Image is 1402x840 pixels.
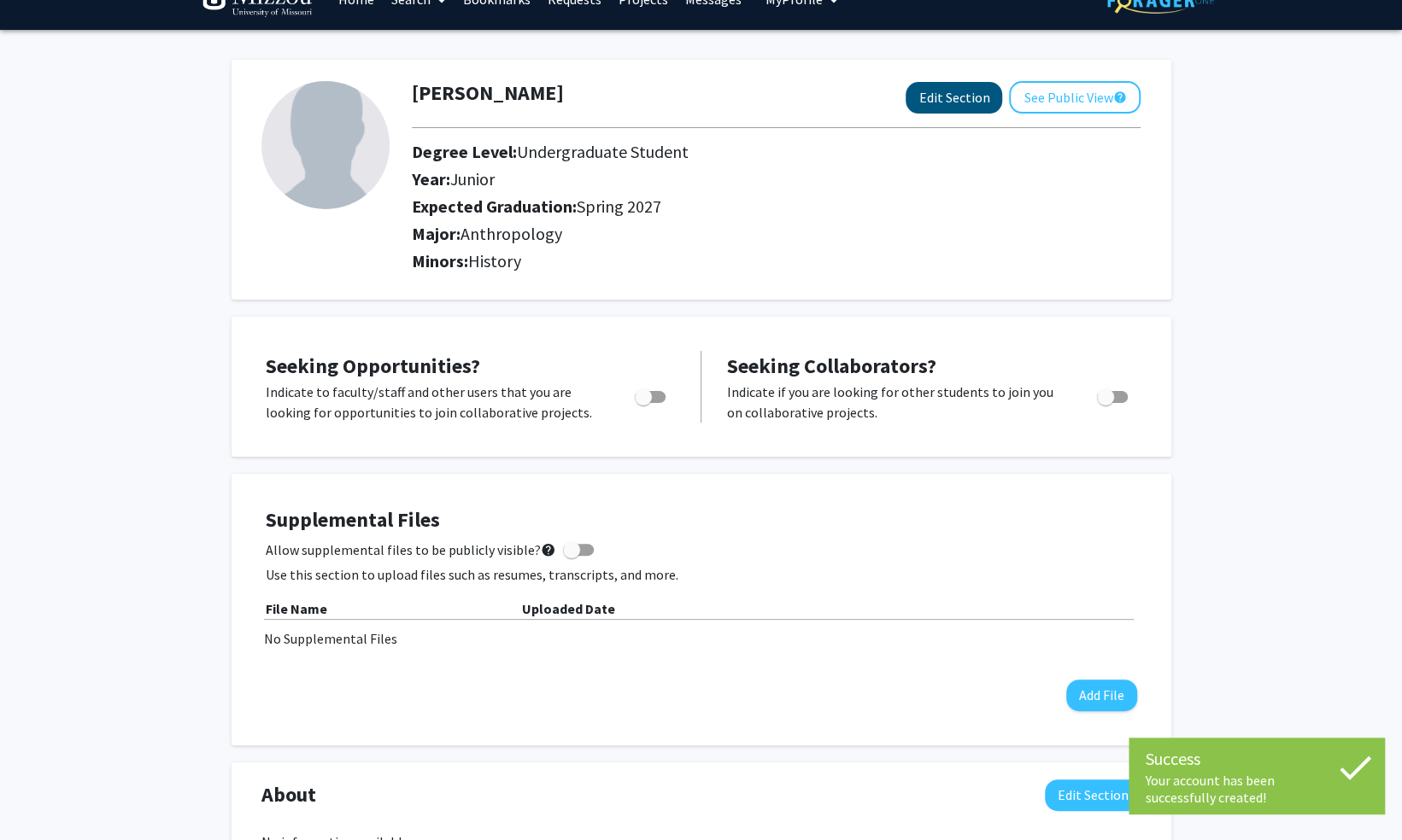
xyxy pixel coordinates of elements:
div: Your account has been successfully created! [1146,772,1368,806]
button: See Public View [1009,81,1141,114]
div: Success [1146,746,1368,772]
h2: Year: [412,169,1072,190]
span: Junior [450,168,495,190]
h2: Expected Graduation: [412,196,1072,217]
h2: Degree Level: [412,142,1072,162]
span: Seeking Opportunities? [266,353,480,379]
span: About [261,779,316,810]
mat-icon: help [541,540,556,560]
b: File Name [266,600,327,617]
button: Edit About [1045,779,1141,811]
div: No Supplemental Files [264,628,1139,649]
button: Edit Section [906,82,1002,114]
img: Profile Picture [261,81,390,209]
button: Add File [1066,680,1137,711]
p: Indicate if you are looking for other students to join you on collaborative projects. [727,382,1065,423]
h2: Minors: [412,251,1141,271]
h4: Supplemental Files [266,508,1137,533]
p: Indicate to faculty/staff and other users that you are looking for opportunities to join collabor... [266,382,602,423]
span: Anthropology [460,223,562,244]
iframe: Chat [13,763,73,827]
div: Toggle [628,382,675,407]
span: History [468,250,521,271]
h1: [PERSON_NAME] [412,81,564,106]
p: Use this section to upload files such as resumes, transcripts, and more. [266,564,1137,585]
div: Toggle [1090,382,1137,407]
span: Spring 2027 [577,195,661,217]
span: Undergraduate Student [517,141,689,162]
span: Allow supplemental files to be publicly visible? [266,540,556,560]
span: Seeking Collaborators? [727,353,936,379]
mat-icon: help [1112,87,1126,108]
b: Uploaded Date [522,600,615,617]
h2: Major: [412,224,1141,244]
